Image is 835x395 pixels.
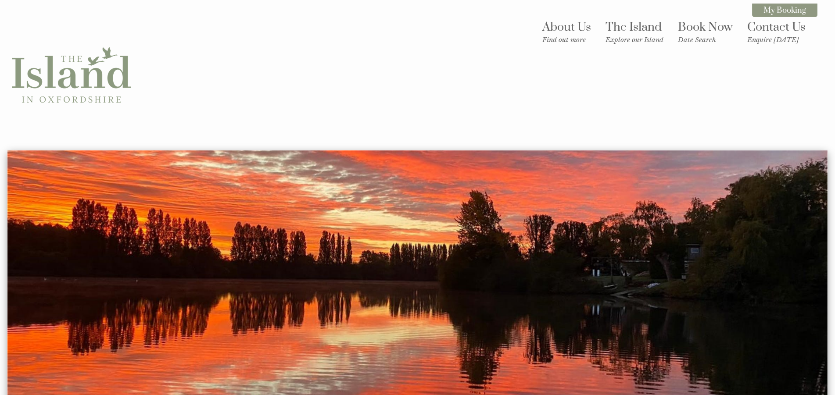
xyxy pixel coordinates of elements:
small: Date Search [678,36,733,44]
a: Contact UsEnquire [DATE] [747,20,806,44]
a: The IslandExplore our Island [606,20,663,44]
small: Enquire [DATE] [747,36,806,44]
small: Find out more [542,36,591,44]
a: About UsFind out more [542,20,591,44]
small: Explore our Island [606,36,663,44]
a: Book NowDate Search [678,20,733,44]
img: The Island in Oxfordshire [12,16,131,135]
a: My Booking [752,4,817,17]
